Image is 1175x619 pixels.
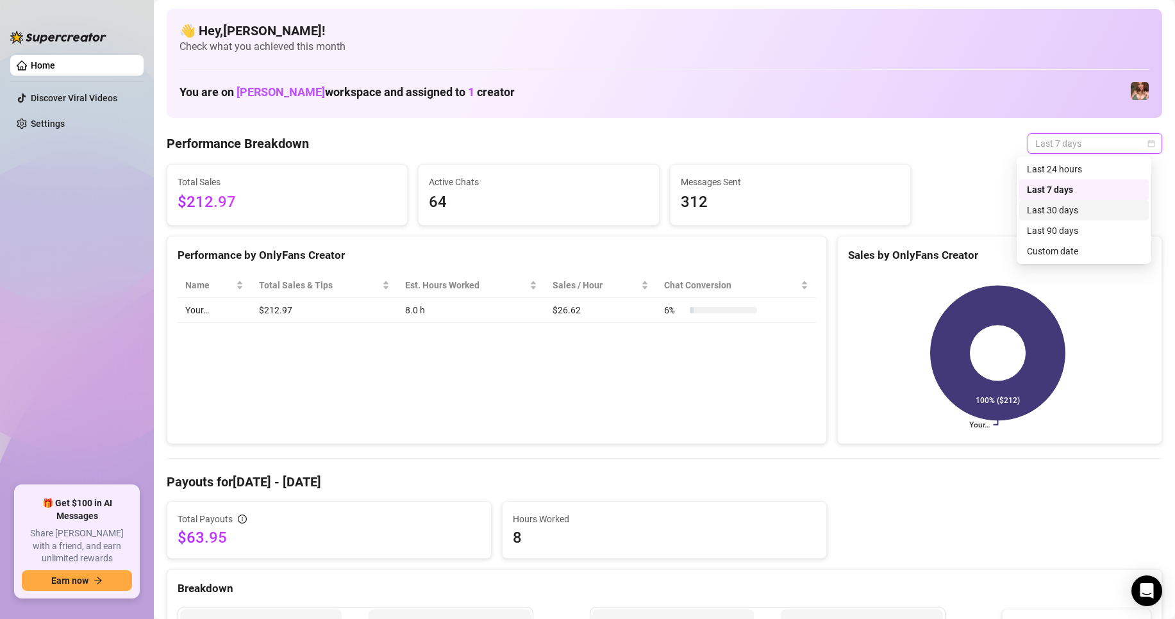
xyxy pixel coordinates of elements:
button: Earn nowarrow-right [22,570,132,591]
h4: 👋 Hey, [PERSON_NAME] ! [179,22,1149,40]
a: Settings [31,119,65,129]
span: Check what you achieved this month [179,40,1149,54]
span: Active Chats [429,175,648,189]
div: Last 24 hours [1019,159,1149,179]
div: Est. Hours Worked [405,278,527,292]
span: Hours Worked [513,512,816,526]
th: Sales / Hour [545,273,656,298]
span: Name [185,278,233,292]
div: Custom date [1019,241,1149,261]
span: 1 [468,85,474,99]
span: arrow-right [94,576,103,585]
a: Discover Viral Videos [31,93,117,103]
div: Last 30 days [1027,203,1141,217]
div: Performance by OnlyFans Creator [178,247,816,264]
div: Last 90 days [1027,224,1141,238]
td: $212.97 [251,298,397,323]
span: Total Sales [178,175,397,189]
span: Earn now [51,575,88,586]
text: Your… [969,420,990,429]
td: 8.0 h [397,298,545,323]
span: Last 7 days [1035,134,1154,153]
img: logo-BBDzfeDw.svg [10,31,106,44]
span: [PERSON_NAME] [237,85,325,99]
span: 312 [681,190,900,215]
span: 64 [429,190,648,215]
span: $63.95 [178,527,481,548]
span: 8 [513,527,816,548]
div: Sales by OnlyFans Creator [848,247,1151,264]
span: $212.97 [178,190,397,215]
h4: Performance Breakdown [167,135,309,153]
h1: You are on workspace and assigned to creator [179,85,515,99]
div: Breakdown [178,580,1151,597]
img: Your [1131,82,1149,100]
span: Total Payouts [178,512,233,526]
div: Open Intercom Messenger [1131,575,1162,606]
span: Messages Sent [681,175,900,189]
td: Your… [178,298,251,323]
span: 6 % [664,303,685,317]
span: info-circle [238,515,247,524]
div: Custom date [1027,244,1141,258]
span: calendar [1147,140,1155,147]
div: Last 7 days [1019,179,1149,200]
div: Last 90 days [1019,220,1149,241]
span: Total Sales & Tips [259,278,379,292]
th: Name [178,273,251,298]
span: 🎁 Get $100 in AI Messages [22,497,132,522]
a: Home [31,60,55,70]
th: Chat Conversion [656,273,816,298]
div: Last 7 days [1027,183,1141,197]
span: Share [PERSON_NAME] with a friend, and earn unlimited rewards [22,527,132,565]
span: Chat Conversion [664,278,798,292]
span: Sales / Hour [553,278,638,292]
div: Last 24 hours [1027,162,1141,176]
h4: Payouts for [DATE] - [DATE] [167,473,1162,491]
th: Total Sales & Tips [251,273,397,298]
td: $26.62 [545,298,656,323]
div: Last 30 days [1019,200,1149,220]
